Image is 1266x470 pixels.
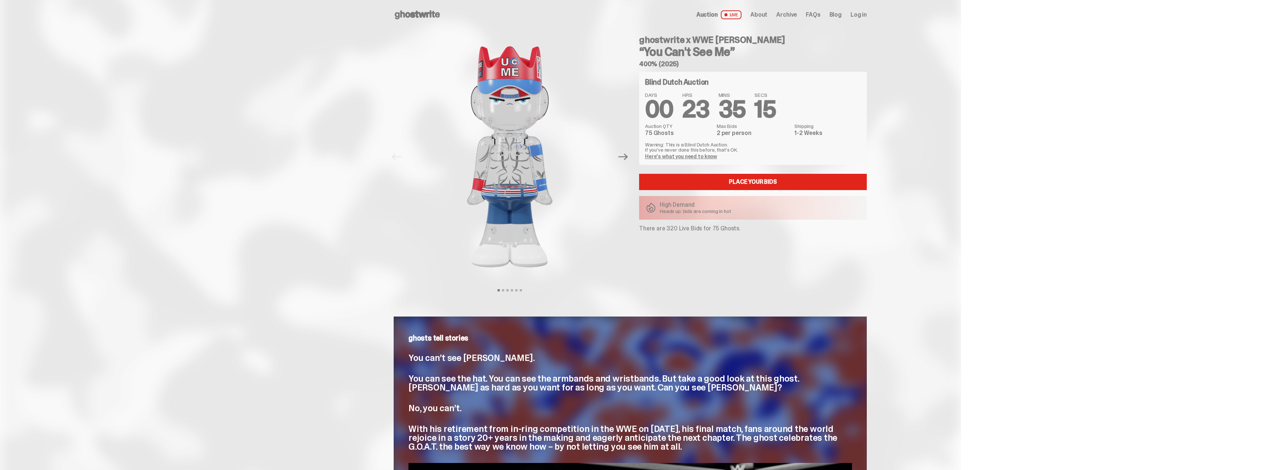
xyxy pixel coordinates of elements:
[645,153,717,160] a: Here's what you need to know
[645,130,712,136] dd: 75 Ghosts
[754,94,776,125] span: 15
[719,92,746,98] span: MINS
[696,10,741,19] a: Auction LIVE
[639,174,867,190] a: Place your Bids
[515,289,517,291] button: View slide 5
[498,289,500,291] button: View slide 1
[502,289,504,291] button: View slide 2
[851,12,867,18] a: Log in
[696,12,718,18] span: Auction
[408,373,799,393] span: You can see the hat. You can see the armbands and wristbands. But take a good look at this ghost....
[721,10,742,19] span: LIVE
[794,130,861,136] dd: 1-2 Weeks
[829,12,842,18] a: Blog
[506,289,509,291] button: View slide 3
[645,92,673,98] span: DAYS
[750,12,767,18] a: About
[511,289,513,291] button: View slide 4
[719,94,746,125] span: 35
[645,78,709,86] h4: Blind Dutch Auction
[639,226,867,231] p: There are 320 Live Bids for 75 Ghosts.
[806,12,820,18] a: FAQs
[717,124,790,129] dt: Max Bids
[639,35,867,44] h4: ghostwrite x WWE [PERSON_NAME]
[639,46,867,58] h3: “You Can't See Me”
[645,94,673,125] span: 00
[408,423,837,452] span: With his retirement from in-ring competition in the WWE on [DATE], his final match, fans around t...
[645,142,861,152] p: Warning: This is a Blind Dutch Auction. If you’ve never done this before, that’s OK.
[408,30,611,284] img: John_Cena_Hero_1.png
[682,92,710,98] span: HRS
[645,124,712,129] dt: Auction QTY
[776,12,797,18] a: Archive
[408,334,852,342] p: ghosts tell stories
[717,130,790,136] dd: 2 per person
[660,202,731,208] p: High Demand
[408,352,534,364] span: You can’t see [PERSON_NAME].
[520,289,522,291] button: View slide 6
[408,402,462,414] span: No, you can’t.
[660,209,731,214] p: Heads up: bids are coming in hot
[615,149,631,165] button: Next
[754,92,776,98] span: SECS
[682,94,710,125] span: 23
[639,61,867,67] h5: 400% (2025)
[794,124,861,129] dt: Shipping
